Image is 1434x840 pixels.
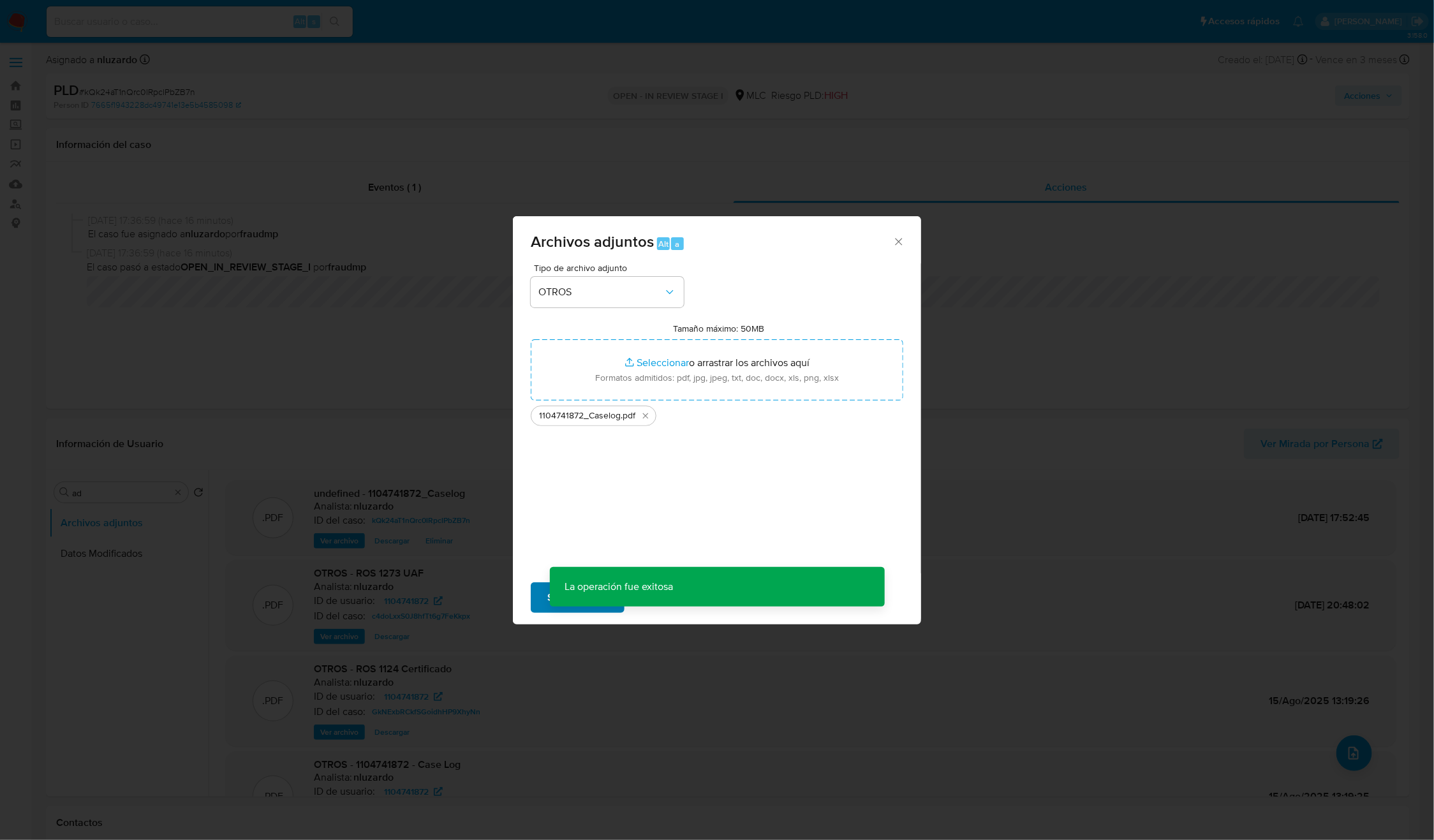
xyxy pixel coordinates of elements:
[675,238,679,250] span: a
[531,230,654,253] span: Archivos adjuntos
[550,567,689,607] p: La operación fue exitosa
[621,409,635,422] span: .pdf
[892,235,904,247] button: Cerrar
[547,584,608,612] span: Subir archivo
[531,401,903,426] ul: Archivos seleccionados
[646,584,688,612] span: Cancelar
[539,409,621,422] span: 1104741872_Caselog
[531,582,625,613] button: Subir archivo
[638,408,653,424] button: Eliminar 1104741872_Caselog.pdf
[658,238,669,250] span: Alt
[531,277,684,307] button: OTROS
[534,263,687,272] span: Tipo de archivo adjunto
[674,323,765,334] label: Tamaño máximo: 50MB
[538,286,663,298] span: OTROS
